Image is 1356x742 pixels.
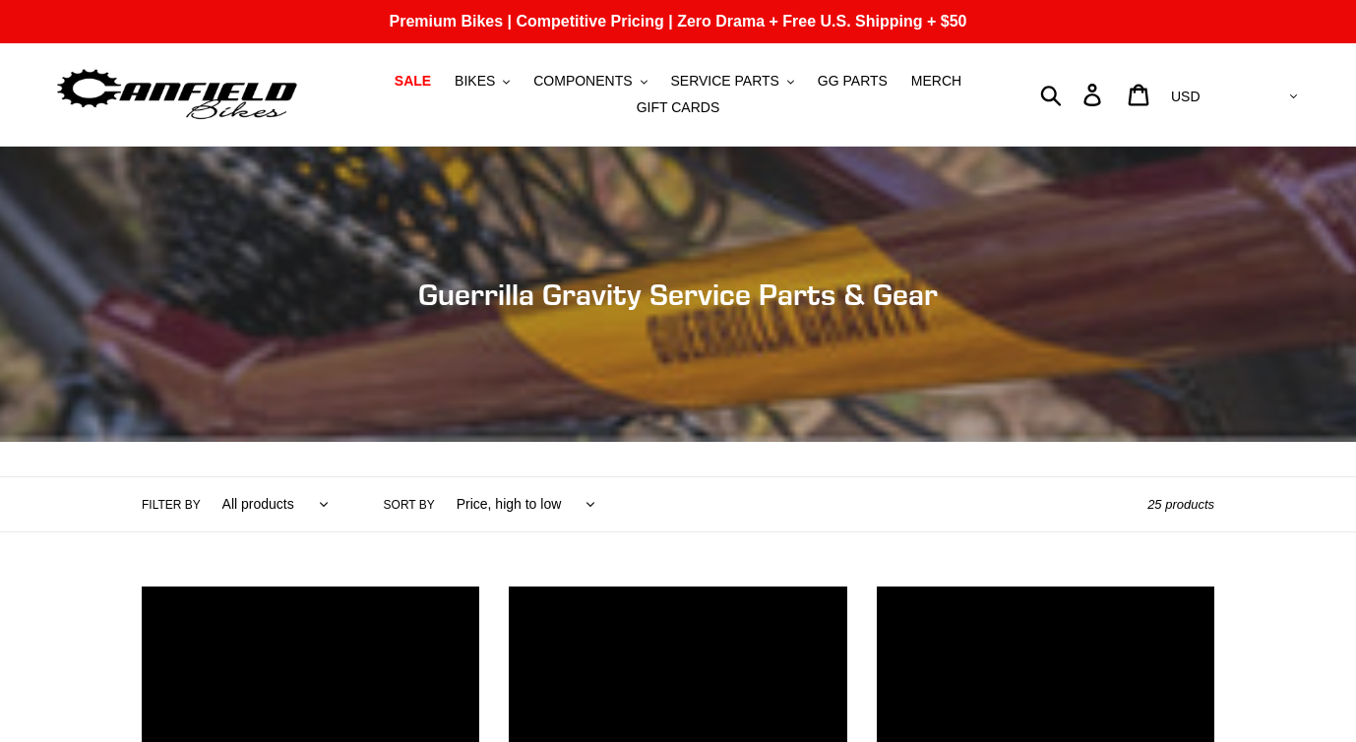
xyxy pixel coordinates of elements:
label: Filter by [142,496,201,514]
span: MERCH [911,73,961,90]
span: SERVICE PARTS [670,73,778,90]
label: Sort by [384,496,435,514]
button: COMPONENTS [524,68,656,94]
a: GG PARTS [808,68,897,94]
span: GIFT CARDS [637,99,720,116]
a: SALE [385,68,441,94]
a: GIFT CARDS [627,94,730,121]
a: MERCH [901,68,971,94]
span: SALE [395,73,431,90]
span: 25 products [1147,497,1214,512]
button: SERVICE PARTS [660,68,803,94]
img: Canfield Bikes [54,64,300,126]
span: GG PARTS [818,73,888,90]
button: BIKES [445,68,520,94]
span: BIKES [455,73,495,90]
span: COMPONENTS [533,73,632,90]
span: Guerrilla Gravity Service Parts & Gear [418,277,938,312]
